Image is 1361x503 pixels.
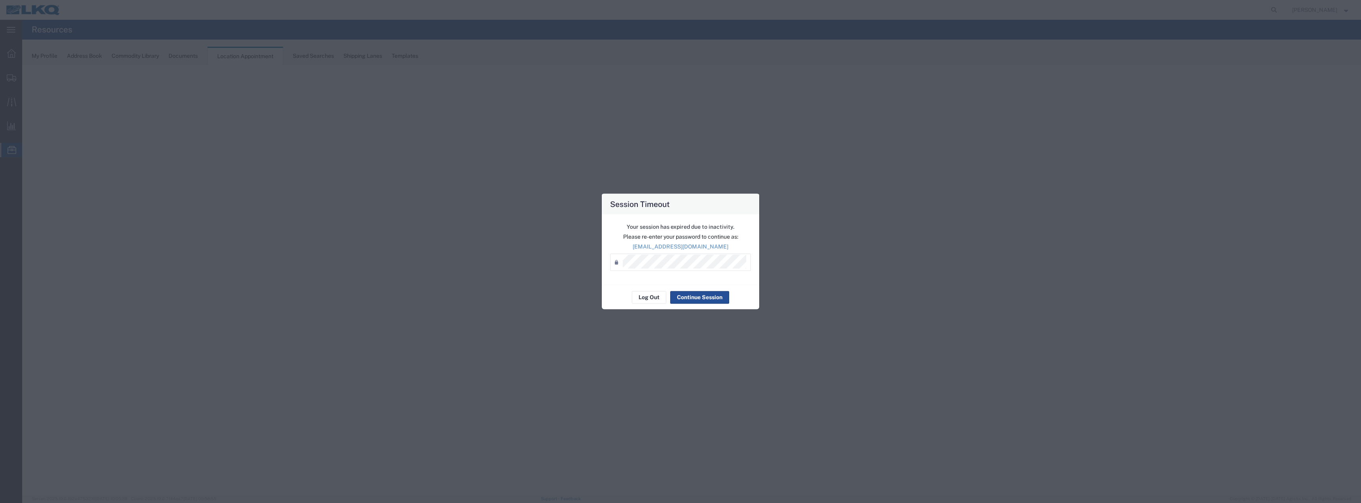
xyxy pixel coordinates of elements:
p: Your session has expired due to inactivity. [610,222,751,231]
button: Log Out [632,291,666,304]
h4: Session Timeout [610,198,670,209]
p: [EMAIL_ADDRESS][DOMAIN_NAME] [610,242,751,251]
button: Continue Session [670,291,729,304]
p: Please re-enter your password to continue as: [610,232,751,241]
